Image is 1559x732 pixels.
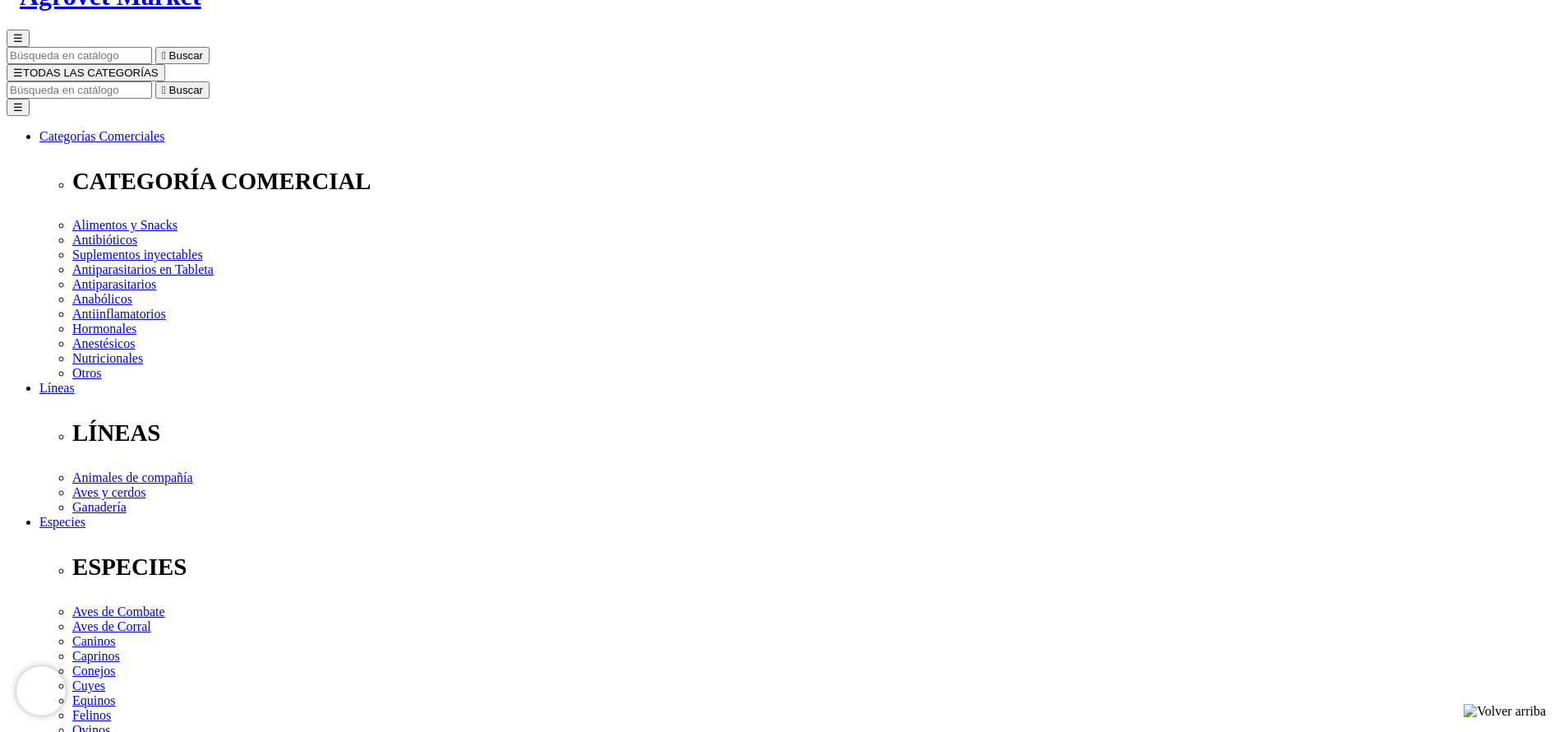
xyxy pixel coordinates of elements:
[7,47,152,64] input: Buscar
[72,322,136,336] a: Hormonales
[162,84,166,96] i: 
[13,67,23,79] span: ☰
[169,84,203,96] span: Buscar
[72,500,127,514] a: Ganadería
[72,262,214,276] a: Antiparasitarios en Tableta
[39,381,75,395] a: Líneas
[162,49,166,62] i: 
[39,129,164,143] a: Categorías Comerciales
[72,679,105,693] a: Cuyes
[155,47,210,64] button:  Buscar
[72,664,115,678] a: Conejos
[7,81,152,99] input: Buscar
[72,248,203,262] a: Suplementos inyectables
[72,307,166,321] a: Antiinflamatorios
[72,605,165,618] a: Aves de Combate
[72,634,115,648] a: Caninos
[72,351,143,365] a: Nutricionales
[72,233,137,247] a: Antibióticos
[7,64,165,81] button: ☰TODAS LAS CATEGORÍAS
[7,99,30,116] button: ☰
[155,81,210,99] button:  Buscar
[72,554,1552,581] p: ESPECIES
[72,649,120,663] a: Caprinos
[72,277,156,291] a: Antiparasitarios
[13,32,23,44] span: ☰
[72,292,132,306] a: Anabólicos
[72,619,151,633] a: Aves de Corral
[72,708,111,722] a: Felinos
[72,366,102,380] a: Otros
[7,30,30,47] button: ☰
[1464,704,1546,719] img: Volver arriba
[72,419,1552,447] p: LÍNEAS
[72,336,135,350] a: Anestésicos
[169,49,203,62] span: Buscar
[72,168,1552,195] p: CATEGORÍA COMERCIAL
[72,470,193,484] a: Animales de compañía
[72,693,115,707] a: Equinos
[39,515,85,529] a: Especies
[72,218,178,232] a: Alimentos y Snacks
[16,666,66,716] iframe: Brevo live chat
[72,485,145,499] a: Aves y cerdos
